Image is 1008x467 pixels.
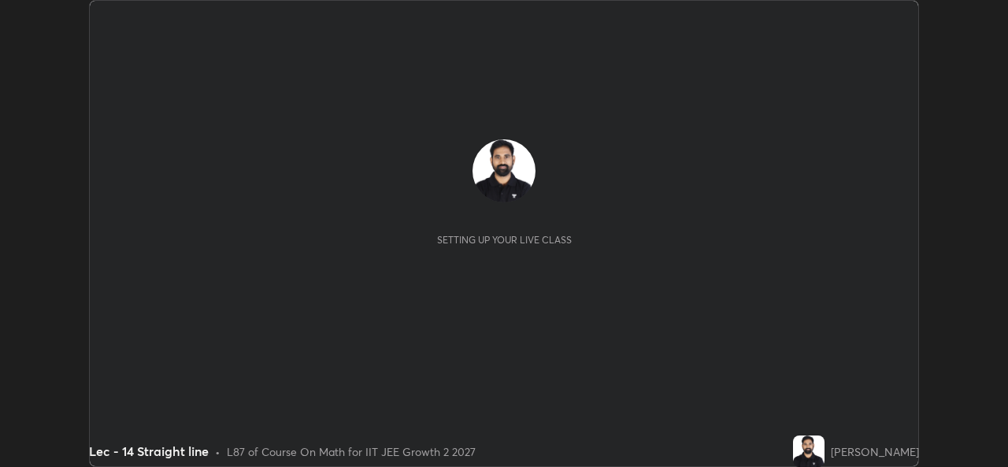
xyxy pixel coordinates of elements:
div: [PERSON_NAME] [831,443,919,460]
div: Lec - 14 Straight line [89,442,209,461]
div: Setting up your live class [437,234,572,246]
div: L87 of Course On Math for IIT JEE Growth 2 2027 [227,443,476,460]
img: 04b9fe4193d640e3920203b3c5aed7f4.jpg [793,435,825,467]
img: 04b9fe4193d640e3920203b3c5aed7f4.jpg [472,139,535,202]
div: • [215,443,220,460]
